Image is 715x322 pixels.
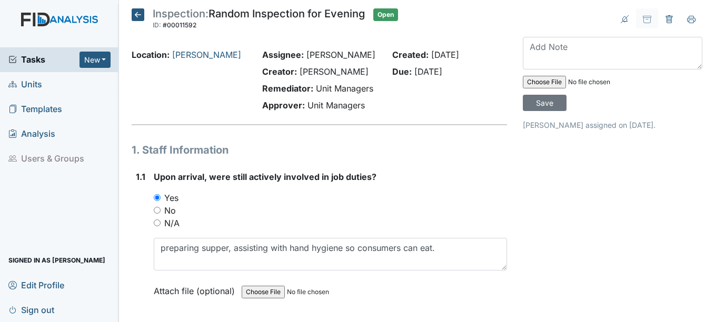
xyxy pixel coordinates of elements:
label: Attach file (optional) [154,279,239,297]
strong: Location: [132,49,170,60]
label: N/A [164,217,180,229]
strong: Due: [392,66,412,77]
label: No [164,204,176,217]
input: Save [523,95,567,111]
a: Tasks [8,53,80,66]
button: New [80,52,111,68]
span: ID: [153,21,161,29]
input: N/A [154,219,161,226]
input: Yes [154,194,161,201]
a: [PERSON_NAME] [172,49,241,60]
strong: Assignee: [262,49,304,60]
span: [DATE] [431,49,459,60]
strong: Creator: [262,66,297,77]
span: Units [8,76,42,93]
span: Sign out [8,301,54,318]
label: 1.1 [136,170,145,183]
strong: Created: [392,49,429,60]
span: #00011592 [163,21,196,29]
h1: 1. Staff Information [132,142,507,158]
span: Upon arrival, were still actively involved in job duties? [154,172,376,182]
p: [PERSON_NAME] assigned on [DATE]. [523,119,702,130]
span: Open [373,8,398,21]
span: [PERSON_NAME] [300,66,369,77]
span: [PERSON_NAME] [306,49,375,60]
label: Yes [164,192,178,204]
span: Signed in as [PERSON_NAME] [8,252,105,268]
span: Templates [8,101,62,117]
span: Edit Profile [8,277,64,293]
span: Unit Managers [307,100,365,110]
span: [DATE] [414,66,442,77]
div: Random Inspection for Evening [153,8,365,32]
span: Unit Managers [316,83,373,94]
span: Inspection: [153,7,208,20]
strong: Approver: [262,100,305,110]
strong: Remediator: [262,83,313,94]
span: Analysis [8,126,55,142]
input: No [154,207,161,214]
